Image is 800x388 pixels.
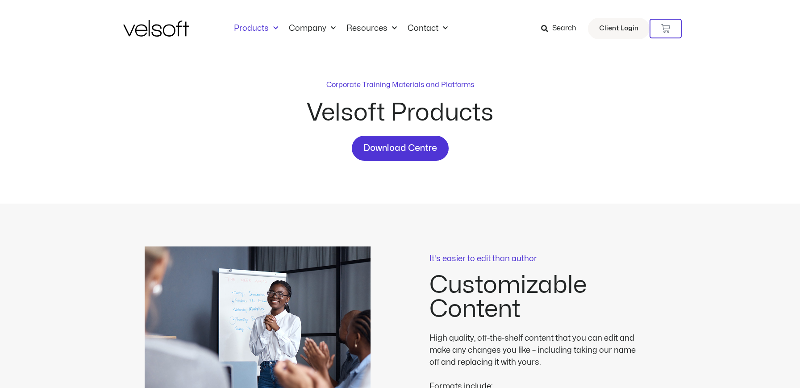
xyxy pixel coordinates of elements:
p: Corporate Training Materials and Platforms [326,79,474,90]
span: Download Centre [363,141,437,155]
div: High quality, off-the-shelf content that you can edit and make any changes you like – including t... [429,332,644,368]
span: Client Login [599,23,638,34]
nav: Menu [229,24,453,33]
a: ProductsMenu Toggle [229,24,283,33]
a: Client Login [588,18,650,39]
a: Download Centre [352,136,449,161]
h2: Customizable Content [429,273,655,321]
a: ResourcesMenu Toggle [341,24,402,33]
a: Search [541,21,583,36]
a: CompanyMenu Toggle [283,24,341,33]
span: Search [552,23,576,34]
img: Velsoft Training Materials [123,20,189,37]
a: ContactMenu Toggle [402,24,453,33]
h2: Velsoft Products [239,101,561,125]
p: It's easier to edit than author [429,255,655,263]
